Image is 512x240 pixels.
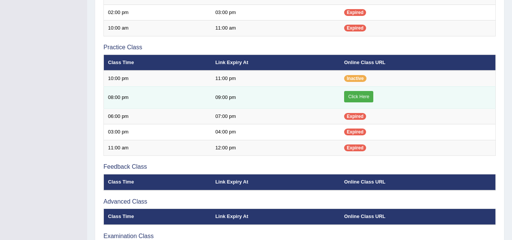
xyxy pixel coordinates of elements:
[344,25,366,31] span: Expired
[211,20,340,36] td: 11:00 am
[103,233,496,240] h3: Examination Class
[211,108,340,124] td: 07:00 pm
[103,198,496,205] h3: Advanced Class
[340,55,496,71] th: Online Class URL
[344,75,366,82] span: Inactive
[344,113,366,120] span: Expired
[344,91,373,102] a: Click Here
[103,44,496,51] h3: Practice Class
[211,209,340,225] th: Link Expiry At
[104,5,211,20] td: 02:00 pm
[104,209,211,225] th: Class Time
[344,144,366,151] span: Expired
[211,174,340,190] th: Link Expiry At
[104,108,211,124] td: 06:00 pm
[104,86,211,108] td: 08:00 pm
[104,140,211,156] td: 11:00 am
[340,209,496,225] th: Online Class URL
[211,124,340,140] td: 04:00 pm
[104,20,211,36] td: 10:00 am
[103,163,496,170] h3: Feedback Class
[340,174,496,190] th: Online Class URL
[344,129,366,135] span: Expired
[211,5,340,20] td: 03:00 pm
[211,140,340,156] td: 12:00 pm
[344,9,366,16] span: Expired
[211,55,340,71] th: Link Expiry At
[104,124,211,140] td: 03:00 pm
[104,71,211,86] td: 10:00 pm
[104,55,211,71] th: Class Time
[104,174,211,190] th: Class Time
[211,86,340,108] td: 09:00 pm
[211,71,340,86] td: 11:00 pm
